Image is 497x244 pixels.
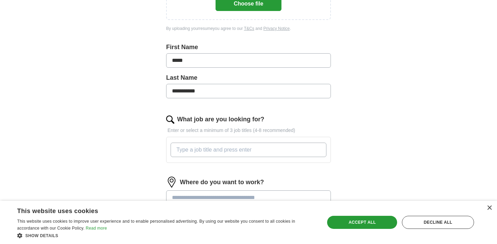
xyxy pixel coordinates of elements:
[180,178,264,187] label: Where do you want to work?
[86,226,107,231] a: Read more, opens a new window
[244,26,254,31] a: T&Cs
[327,216,397,229] div: Accept all
[17,219,295,231] span: This website uses cookies to improve user experience and to enable personalised advertising. By u...
[171,143,326,157] input: Type a job title and press enter
[166,25,331,32] div: By uploading your resume you agree to our and .
[166,127,331,134] p: Enter or select a minimum of 3 job titles (4-8 recommended)
[263,26,290,31] a: Privacy Notice
[17,232,316,239] div: Show details
[402,216,474,229] div: Decline all
[487,206,492,211] div: Close
[25,233,58,238] span: Show details
[166,43,331,52] label: First Name
[17,205,299,215] div: This website uses cookies
[166,115,174,124] img: search.png
[166,73,331,82] label: Last Name
[166,177,177,188] img: location.png
[177,115,264,124] label: What job are you looking for?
